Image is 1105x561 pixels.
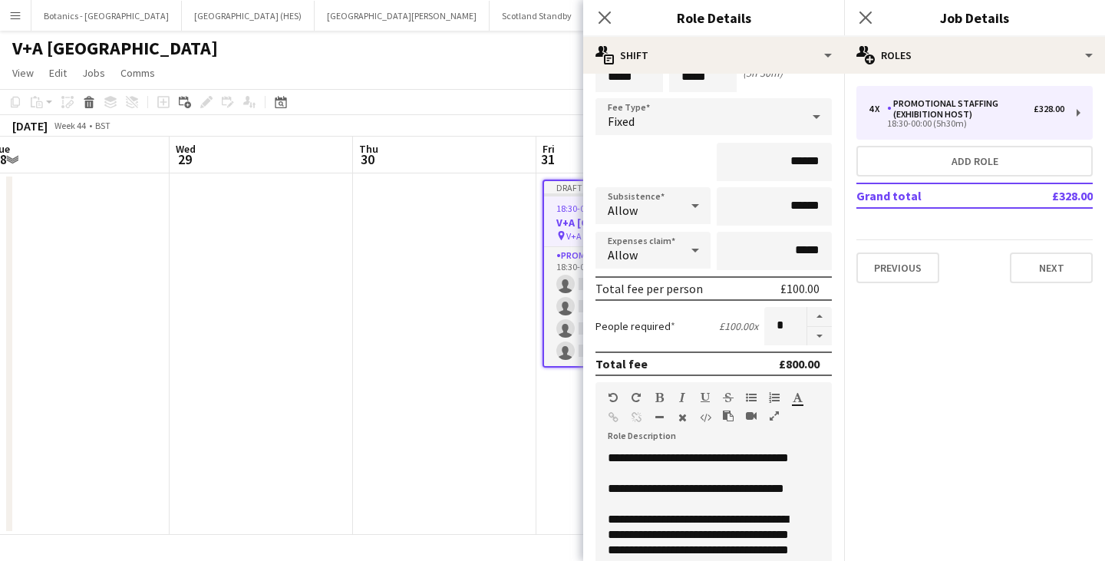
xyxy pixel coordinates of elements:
span: Edit [49,66,67,80]
td: £328.00 [1001,183,1093,208]
button: Clear Formatting [677,411,688,424]
span: Fri [543,142,555,156]
span: 18:30-00:00 (5h30m) (Sat) [556,203,657,214]
a: Edit [43,63,73,83]
h3: Role Details [583,8,844,28]
button: Add role [856,146,1093,177]
button: Underline [700,391,711,404]
button: Redo [631,391,642,404]
h3: Job Details [844,8,1105,28]
span: View [12,66,34,80]
div: £328.00 [1034,104,1064,114]
button: Undo [608,391,618,404]
div: Promotional Staffing (Exhibition Host) [887,98,1034,120]
span: V+A [GEOGRAPHIC_DATA] [566,230,668,242]
span: Jobs [82,66,105,80]
button: Text Color [792,391,803,404]
button: Ordered List [769,391,780,404]
button: [GEOGRAPHIC_DATA] (HES) [182,1,315,31]
h3: V+A [GEOGRAPHIC_DATA] [544,216,713,229]
span: Wed [176,142,196,156]
a: Comms [114,63,161,83]
div: 18:30-00:00 (5h30m) [869,120,1064,127]
div: £800.00 [779,356,820,371]
a: Jobs [76,63,111,83]
div: Shift [583,37,844,74]
div: £100.00 [780,281,820,296]
div: Total fee [595,356,648,371]
button: Next [1010,252,1093,283]
button: Insert video [746,410,757,422]
div: 4 x [869,104,887,114]
span: Comms [120,66,155,80]
button: Bold [654,391,665,404]
span: Week 44 [51,120,89,131]
button: Paste as plain text [723,410,734,422]
button: Horizontal Line [654,411,665,424]
div: Total fee per person [595,281,703,296]
span: 30 [357,150,378,168]
button: Strikethrough [723,391,734,404]
button: HTML Code [700,411,711,424]
span: Allow [608,247,638,262]
span: 29 [173,150,196,168]
button: Unordered List [746,391,757,404]
span: Fixed [608,114,635,129]
td: Grand total [856,183,1001,208]
a: View [6,63,40,83]
button: Scotland Standby [490,1,585,31]
div: BST [95,120,110,131]
div: [DATE] [12,118,48,134]
button: [GEOGRAPHIC_DATA][PERSON_NAME] [315,1,490,31]
label: People required [595,319,675,333]
div: £100.00 x [719,319,758,333]
h1: V+A [GEOGRAPHIC_DATA] [12,37,218,60]
button: Fullscreen [769,410,780,422]
button: Increase [807,307,832,327]
button: Botanics - [GEOGRAPHIC_DATA] [31,1,182,31]
button: Previous [856,252,939,283]
span: 31 [540,150,555,168]
button: Decrease [807,327,832,346]
app-job-card: Draft18:30-00:00 (5h30m) (Sat)0/4V+A [GEOGRAPHIC_DATA] V+A [GEOGRAPHIC_DATA]1 RolePromotional Sta... [543,180,714,368]
button: Italic [677,391,688,404]
div: Draft [544,181,713,193]
span: Allow [608,203,638,218]
span: Thu [359,142,378,156]
div: Roles [844,37,1105,74]
app-card-role: Promotional Staffing (Exhibition Host)0/418:30-00:00 (5h30m) [544,247,713,366]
